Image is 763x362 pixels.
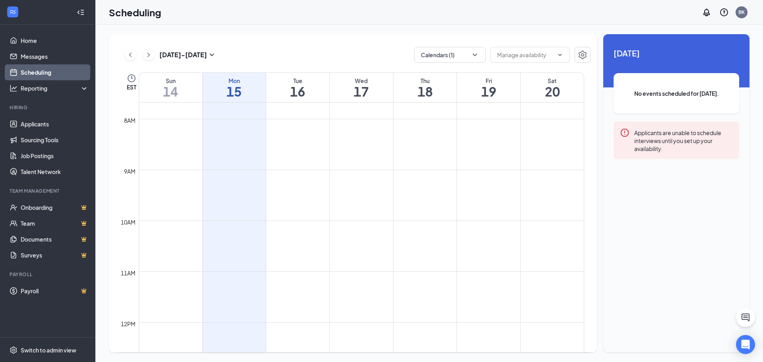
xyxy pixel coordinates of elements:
svg: ChevronRight [145,50,153,60]
div: Switch to admin view [21,346,76,354]
div: Reporting [21,84,89,92]
svg: WorkstreamLogo [9,8,17,16]
button: ChatActive [736,308,755,327]
a: PayrollCrown [21,283,89,299]
svg: Analysis [10,84,17,92]
h1: 19 [457,85,520,98]
a: Job Postings [21,148,89,164]
div: BK [738,9,745,15]
div: Hiring [10,104,87,111]
div: Tue [266,77,329,85]
div: Sun [139,77,202,85]
h1: Scheduling [109,6,161,19]
a: Applicants [21,116,89,132]
a: September 14, 2025 [139,73,202,102]
h1: 18 [393,85,457,98]
a: September 15, 2025 [203,73,266,102]
svg: ChevronDown [471,51,479,59]
a: Scheduling [21,64,89,80]
button: Settings [575,47,591,63]
div: 12pm [119,319,137,328]
svg: SmallChevronDown [207,50,217,60]
input: Manage availability [497,50,554,59]
a: TeamCrown [21,215,89,231]
a: Home [21,33,89,48]
a: Talent Network [21,164,89,180]
a: September 19, 2025 [457,73,520,102]
span: [DATE] [614,47,739,59]
a: DocumentsCrown [21,231,89,247]
svg: Settings [578,50,587,60]
svg: ChevronDown [557,52,563,58]
a: Sourcing Tools [21,132,89,148]
svg: Collapse [77,8,85,16]
a: Messages [21,48,89,64]
h1: 16 [266,85,329,98]
h1: 17 [330,85,393,98]
a: September 20, 2025 [521,73,584,102]
h1: 20 [521,85,584,98]
svg: Error [620,128,629,137]
div: Sat [521,77,584,85]
button: Calendars (1)ChevronDown [414,47,486,63]
div: Open Intercom Messenger [736,335,755,354]
div: Applicants are unable to schedule interviews until you set up your availability. [634,128,733,153]
h1: 14 [139,85,202,98]
div: 10am [119,218,137,226]
div: Wed [330,77,393,85]
a: SurveysCrown [21,247,89,263]
button: ChevronLeft [124,49,136,61]
span: No events scheduled for [DATE]. [629,89,723,98]
div: Team Management [10,188,87,194]
div: 11am [119,269,137,277]
svg: ChatActive [741,313,750,322]
svg: ChevronLeft [126,50,134,60]
div: 9am [122,167,137,176]
div: Mon [203,77,266,85]
button: ChevronRight [143,49,155,61]
svg: Notifications [702,8,711,17]
a: September 16, 2025 [266,73,329,102]
h1: 15 [203,85,266,98]
svg: Clock [127,74,136,83]
h3: [DATE] - [DATE] [159,50,207,59]
a: OnboardingCrown [21,199,89,215]
div: 8am [122,116,137,125]
a: September 18, 2025 [393,73,457,102]
a: September 17, 2025 [330,73,393,102]
div: Fri [457,77,520,85]
div: Payroll [10,271,87,278]
svg: Settings [10,346,17,354]
div: Thu [393,77,457,85]
span: EST [127,83,136,91]
svg: QuestionInfo [719,8,729,17]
